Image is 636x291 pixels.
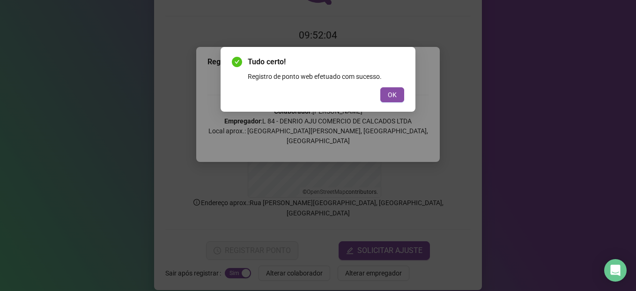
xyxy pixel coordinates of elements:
span: Tudo certo! [248,56,404,68]
div: Registro de ponto web efetuado com sucesso. [248,71,404,82]
button: OK [380,87,404,102]
span: OK [388,90,397,100]
div: Open Intercom Messenger [604,259,627,282]
span: check-circle [232,57,242,67]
